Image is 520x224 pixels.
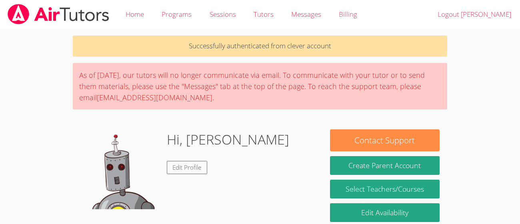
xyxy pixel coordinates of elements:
[330,203,440,222] a: Edit Availability
[330,180,440,198] a: Select Teachers/Courses
[167,161,208,174] a: Edit Profile
[330,156,440,175] button: Create Parent Account
[291,10,321,19] span: Messages
[73,63,447,109] div: As of [DATE], our tutors will no longer communicate via email. To communicate with your tutor or ...
[330,129,440,151] button: Contact Support
[73,36,447,57] p: Successfully authenticated from clever account
[80,129,160,209] img: default.png
[7,4,110,24] img: airtutors_banner-c4298cdbf04f3fff15de1276eac7730deb9818008684d7c2e4769d2f7ddbe033.png
[167,129,289,150] h1: Hi, [PERSON_NAME]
